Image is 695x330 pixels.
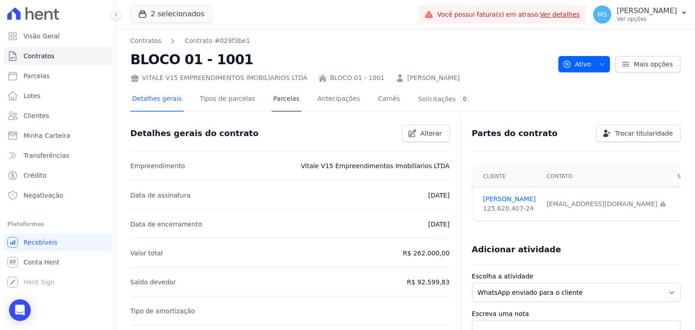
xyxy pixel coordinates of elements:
span: Recebíveis [24,238,57,247]
nav: Breadcrumb [130,36,250,46]
span: Clientes [24,111,49,120]
p: Saldo devedor [130,277,176,288]
a: Carnês [376,88,402,112]
a: Detalhes gerais [130,88,184,112]
h2: BLOCO 01 - 1001 [130,49,551,70]
h3: Adicionar atividade [472,244,561,255]
span: Transferências [24,151,69,160]
p: [DATE] [428,219,449,230]
p: R$ 262.000,00 [403,248,449,259]
a: Parcelas [271,88,301,112]
h3: Partes do contrato [472,128,558,139]
p: Ver opções [617,15,677,23]
p: Tipo de amortização [130,306,195,316]
p: Empreendimento [130,160,185,171]
a: Minha Carteira [4,127,112,145]
a: Clientes [4,107,112,125]
span: Visão Geral [24,32,60,41]
a: Conta Hent [4,253,112,271]
span: Crédito [24,171,47,180]
h3: Detalhes gerais do contrato [130,128,258,139]
div: Open Intercom Messenger [9,299,31,321]
p: [PERSON_NAME] [617,6,677,15]
a: Trocar titularidade [596,125,681,142]
div: 0 [459,95,470,104]
a: [PERSON_NAME] [483,194,536,204]
span: Lotes [24,91,41,100]
span: Trocar titularidade [615,129,673,138]
span: Conta Hent [24,258,59,267]
a: Transferências [4,146,112,165]
p: [DATE] [428,190,449,201]
button: 2 selecionados [130,5,212,23]
p: Data de encerramento [130,219,202,230]
th: Cliente [472,166,541,187]
a: Crédito [4,166,112,184]
p: Vitale V15 Empreendimentos Imobiliarios LTDA [301,160,450,171]
a: Antecipações [316,88,362,112]
a: Negativação [4,186,112,204]
div: Solicitações [418,95,470,104]
a: Contrato #029f3be1 [185,36,250,46]
p: Valor total [130,248,163,259]
a: Contratos [4,47,112,65]
div: VITALE V15 EMPREENDIMENTOS IMOBILIARIOS LTDA [130,73,307,83]
button: MS [PERSON_NAME] Ver opções [586,2,695,27]
span: Mais opções [634,60,673,69]
div: 125.620.407-24 [483,204,536,213]
a: Solicitações0 [416,88,472,112]
label: Escreva uma nota [472,309,681,319]
a: Ver detalhes [540,11,580,18]
a: Parcelas [4,67,112,85]
p: Data de assinatura [130,190,190,201]
a: [PERSON_NAME] [407,73,460,83]
button: Ativo [558,56,610,72]
span: Ativo [562,56,591,72]
a: Mais opções [615,56,681,72]
div: [EMAIL_ADDRESS][DOMAIN_NAME] [547,199,666,209]
span: Negativação [24,191,63,200]
th: Contato [541,166,672,187]
span: Parcelas [24,71,50,80]
nav: Breadcrumb [130,36,551,46]
span: Minha Carteira [24,131,70,140]
a: Tipos de parcelas [198,88,257,112]
span: Você possui fatura(s) em atraso. [437,10,580,19]
a: Visão Geral [4,27,112,45]
p: R$ 92.599,83 [407,277,449,288]
div: Plataformas [7,219,108,230]
span: Contratos [24,52,54,61]
span: Alterar [420,129,442,138]
a: Recebíveis [4,233,112,251]
a: Alterar [402,125,450,142]
a: Contratos [130,36,161,46]
span: MS [598,11,607,18]
a: BLOCO 01 - 1001 [330,73,385,83]
label: Escolha a atividade [472,272,681,281]
a: Lotes [4,87,112,105]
